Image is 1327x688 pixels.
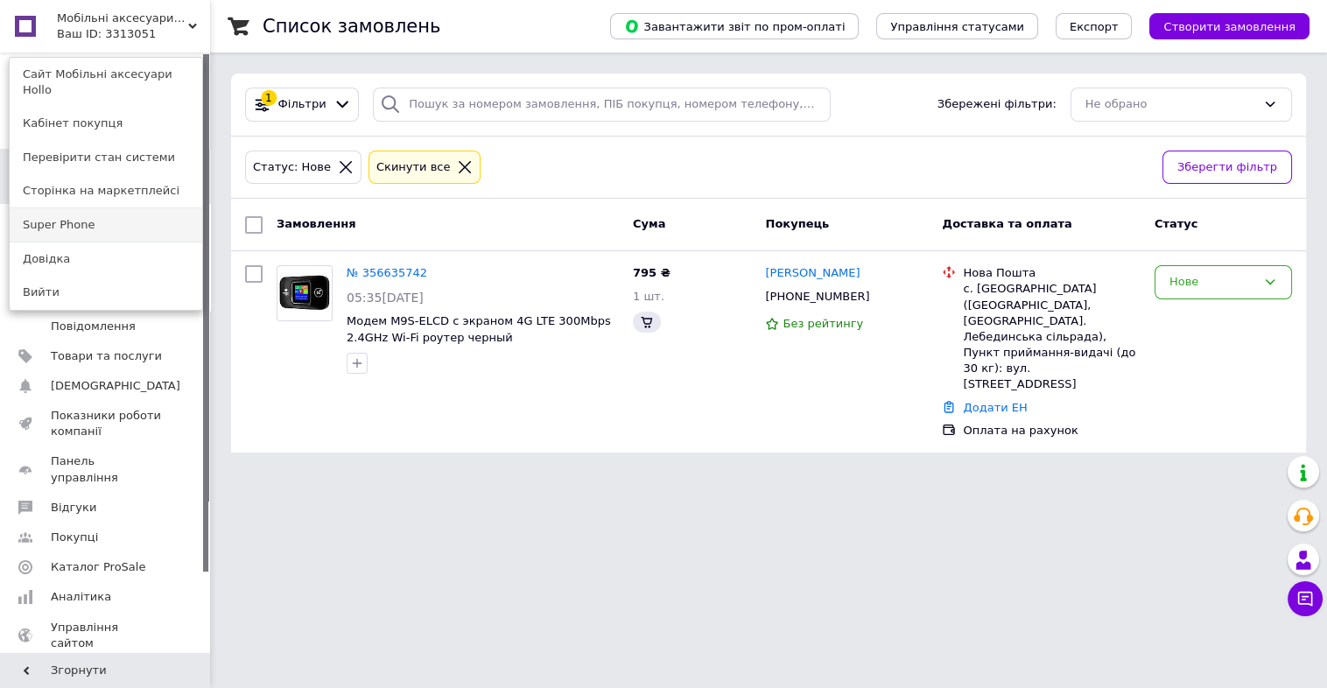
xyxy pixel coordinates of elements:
[277,268,332,319] img: Фото товару
[51,500,96,516] span: Відгуки
[51,589,111,605] span: Аналітика
[1288,581,1323,616] button: Чат з покупцем
[783,317,863,330] span: Без рейтингу
[10,174,202,207] a: Сторінка на маркетплейсі
[373,158,454,177] div: Cкинути все
[347,266,427,279] a: № 356635742
[876,13,1038,39] button: Управління статусами
[51,378,180,394] span: [DEMOGRAPHIC_DATA]
[249,158,334,177] div: Статус: Нове
[633,266,671,279] span: 795 ₴
[51,319,136,334] span: Повідомлення
[347,314,611,344] a: Модем M9S-ELCD с экраном 4G LTE 300Mbps 2.4GHz Wi-Fi роутер черный
[263,16,440,37] h1: Список замовлень
[942,217,1071,230] span: Доставка та оплата
[890,20,1024,33] span: Управління статусами
[624,18,845,34] span: Завантажити звіт по пром-оплаті
[10,58,202,107] a: Сайт Мобільні аксесуари Hollo
[1056,13,1133,39] button: Експорт
[51,348,162,364] span: Товари та послуги
[51,453,162,485] span: Панель управління
[10,107,202,140] a: Кабінет покупця
[10,208,202,242] a: Super Phone
[963,423,1140,439] div: Оплата на рахунок
[610,13,859,39] button: Завантажити звіт по пром-оплаті
[277,265,333,321] a: Фото товару
[1070,20,1119,33] span: Експорт
[51,408,162,439] span: Показники роботи компанії
[937,96,1057,113] span: Збережені фільтри:
[1163,20,1295,33] span: Створити замовлення
[347,291,424,305] span: 05:35[DATE]
[10,276,202,309] a: Вийти
[10,141,202,174] a: Перевірити стан системи
[963,281,1140,392] div: с. [GEOGRAPHIC_DATA] ([GEOGRAPHIC_DATA], [GEOGRAPHIC_DATA]. Лебединська сільрада), Пункт прийманн...
[633,290,664,303] span: 1 шт.
[765,265,860,282] a: [PERSON_NAME]
[278,96,326,113] span: Фільтри
[373,88,831,122] input: Пошук за номером замовлення, ПІБ покупця, номером телефону, Email, номером накладної
[765,217,829,230] span: Покупець
[633,217,665,230] span: Cума
[1177,158,1277,177] span: Зберегти фільтр
[963,265,1140,281] div: Нова Пошта
[261,90,277,106] div: 1
[51,530,98,545] span: Покупці
[765,290,869,303] span: [PHONE_NUMBER]
[1155,217,1198,230] span: Статус
[1169,273,1256,291] div: Нове
[277,217,355,230] span: Замовлення
[1162,151,1292,185] button: Зберегти фільтр
[1132,19,1309,32] a: Створити замовлення
[57,11,188,26] span: Мобільні аксесуари Hollo
[51,559,145,575] span: Каталог ProSale
[10,242,202,276] a: Довідка
[51,620,162,651] span: Управління сайтом
[57,26,130,42] div: Ваш ID: 3313051
[1149,13,1309,39] button: Створити замовлення
[963,401,1027,414] a: Додати ЕН
[1085,95,1256,114] div: Не обрано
